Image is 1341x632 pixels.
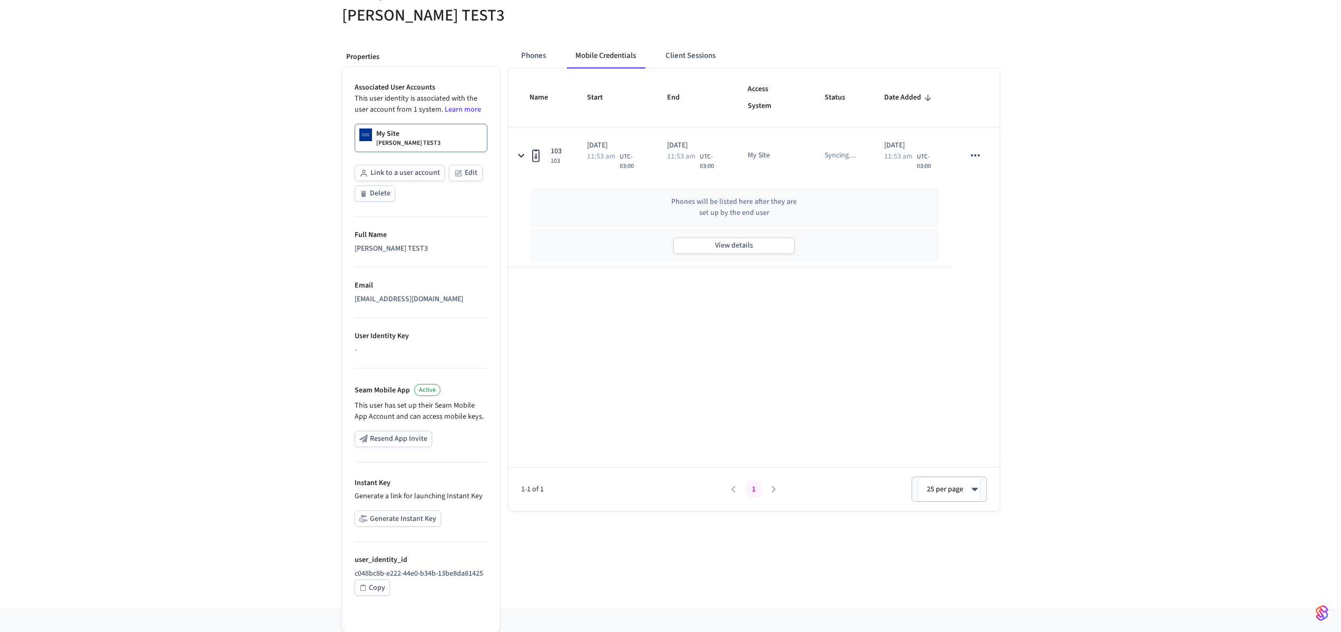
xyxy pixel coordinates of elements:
[513,43,554,68] button: Phones
[567,43,644,68] button: Mobile Credentials
[355,510,441,527] button: Generate Instant Key
[355,478,487,489] p: Instant Key
[551,146,562,157] span: 103
[369,581,385,595] div: Copy
[884,153,913,160] span: 11:53 am
[918,477,981,502] div: 25 per page
[359,129,372,141] img: Dormakaba Community Site Logo
[445,104,481,115] a: Learn more
[620,152,642,171] span: UTC-03:00
[376,139,441,147] p: [PERSON_NAME] TEST3
[449,165,483,181] button: Edit
[673,238,795,254] button: View details
[667,140,722,151] p: [DATE]
[342,5,664,26] h5: [PERSON_NAME] TEST3
[355,93,487,115] p: This user identity is associated with the user account from 1 system.
[508,68,1000,267] table: sticky table
[700,152,722,171] span: UTC-03:00
[1316,605,1328,621] img: SeamLogoGradient.69752ec5.svg
[355,82,487,93] p: Associated User Accounts
[355,243,487,254] div: [PERSON_NAME] TEST3
[884,140,939,151] p: [DATE]
[724,481,784,498] nav: pagination navigation
[551,157,562,165] span: 103
[419,386,436,394] span: Active
[355,568,487,579] p: c048bc8b-e222-44e0-b34b-13be8da81425
[355,491,487,502] p: Generate a link for launching Instant Key
[825,150,856,161] p: Syncing …
[355,555,487,566] p: user_identity_id
[355,385,410,396] p: Seam Mobile App
[587,90,616,106] span: Start
[667,153,696,160] span: 11:53 am
[748,150,770,161] div: My Site
[748,81,799,114] span: Access System
[825,90,859,106] span: Status
[355,431,432,447] button: Resend App Invite
[355,344,487,355] div: -
[355,331,487,342] p: User Identity Key
[587,140,642,151] p: [DATE]
[530,90,562,106] span: Name
[355,579,390,596] button: Copy
[355,230,487,241] p: Full Name
[884,90,935,106] span: Date Added
[355,124,487,152] a: My Site[PERSON_NAME] TEST3
[355,165,445,181] button: Link to a user account
[355,294,487,305] div: [EMAIL_ADDRESS][DOMAIN_NAME]
[355,280,487,291] p: Email
[376,129,399,139] p: My Site
[746,481,762,498] button: page 1
[657,43,724,68] button: Client Sessions
[667,90,693,106] span: End
[346,52,496,63] p: Properties
[355,185,395,202] button: Delete
[355,400,487,422] p: This user has set up their Seam Mobile App Account and can access mobile keys.
[587,153,615,160] span: 11:53 am
[521,484,724,495] span: 1-1 of 1
[671,196,797,219] p: Phones will be listed here after they are set up by the end user
[917,152,939,171] span: UTC-03:00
